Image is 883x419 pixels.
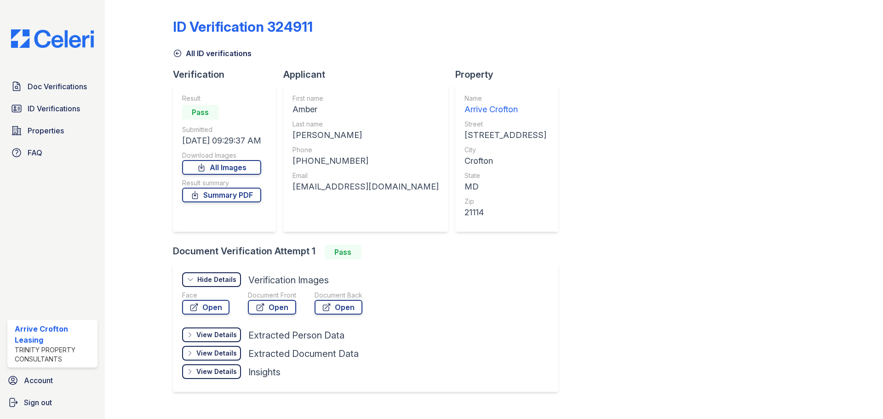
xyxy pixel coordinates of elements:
div: Verification Images [248,274,329,287]
div: Verification [173,68,283,81]
div: Submitted [182,125,261,134]
div: Download Images [182,151,261,160]
div: State [464,171,546,180]
div: Street [464,120,546,129]
a: Open [315,300,362,315]
div: [PHONE_NUMBER] [292,155,439,167]
div: Name [464,94,546,103]
div: Arrive Crofton Leasing [15,323,94,345]
div: Document Verification Attempt 1 [173,245,566,259]
a: ID Verifications [7,99,97,118]
div: Result [182,94,261,103]
div: 21114 [464,206,546,219]
div: Zip [464,197,546,206]
div: Document Back [315,291,362,300]
a: Open [182,300,229,315]
a: Account [4,371,101,390]
a: FAQ [7,143,97,162]
div: Pass [325,245,361,259]
span: Doc Verifications [28,81,87,92]
div: [STREET_ADDRESS] [464,129,546,142]
div: [PERSON_NAME] [292,129,439,142]
a: Properties [7,121,97,140]
span: FAQ [28,147,42,158]
div: Property [455,68,566,81]
div: Pass [182,105,219,120]
div: Crofton [464,155,546,167]
div: Hide Details [197,275,236,284]
div: Last name [292,120,439,129]
a: All ID verifications [173,48,252,59]
div: MD [464,180,546,193]
div: Face [182,291,229,300]
span: ID Verifications [28,103,80,114]
div: Insights [248,366,281,379]
div: View Details [196,330,237,339]
div: Amber [292,103,439,116]
div: Extracted Person Data [248,329,344,342]
div: Arrive Crofton [464,103,546,116]
div: [DATE] 09:29:37 AM [182,134,261,147]
div: [EMAIL_ADDRESS][DOMAIN_NAME] [292,180,439,193]
div: First name [292,94,439,103]
img: CE_Logo_Blue-a8612792a0a2168367f1c8372b55b34899dd931a85d93a1a3d3e32e68fde9ad4.png [4,29,101,48]
div: Result summary [182,178,261,188]
iframe: chat widget [844,382,874,410]
div: City [464,145,546,155]
a: Summary PDF [182,188,261,202]
div: Email [292,171,439,180]
div: View Details [196,367,237,376]
span: Account [24,375,53,386]
a: Doc Verifications [7,77,97,96]
span: Sign out [24,397,52,408]
div: Applicant [283,68,455,81]
div: Trinity Property Consultants [15,345,94,364]
a: Name Arrive Crofton [464,94,546,116]
div: Extracted Document Data [248,347,359,360]
div: ID Verification 324911 [173,18,313,35]
div: Phone [292,145,439,155]
a: Sign out [4,393,101,412]
span: Properties [28,125,64,136]
a: Open [248,300,296,315]
div: View Details [196,349,237,358]
div: Document Front [248,291,296,300]
a: All Images [182,160,261,175]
